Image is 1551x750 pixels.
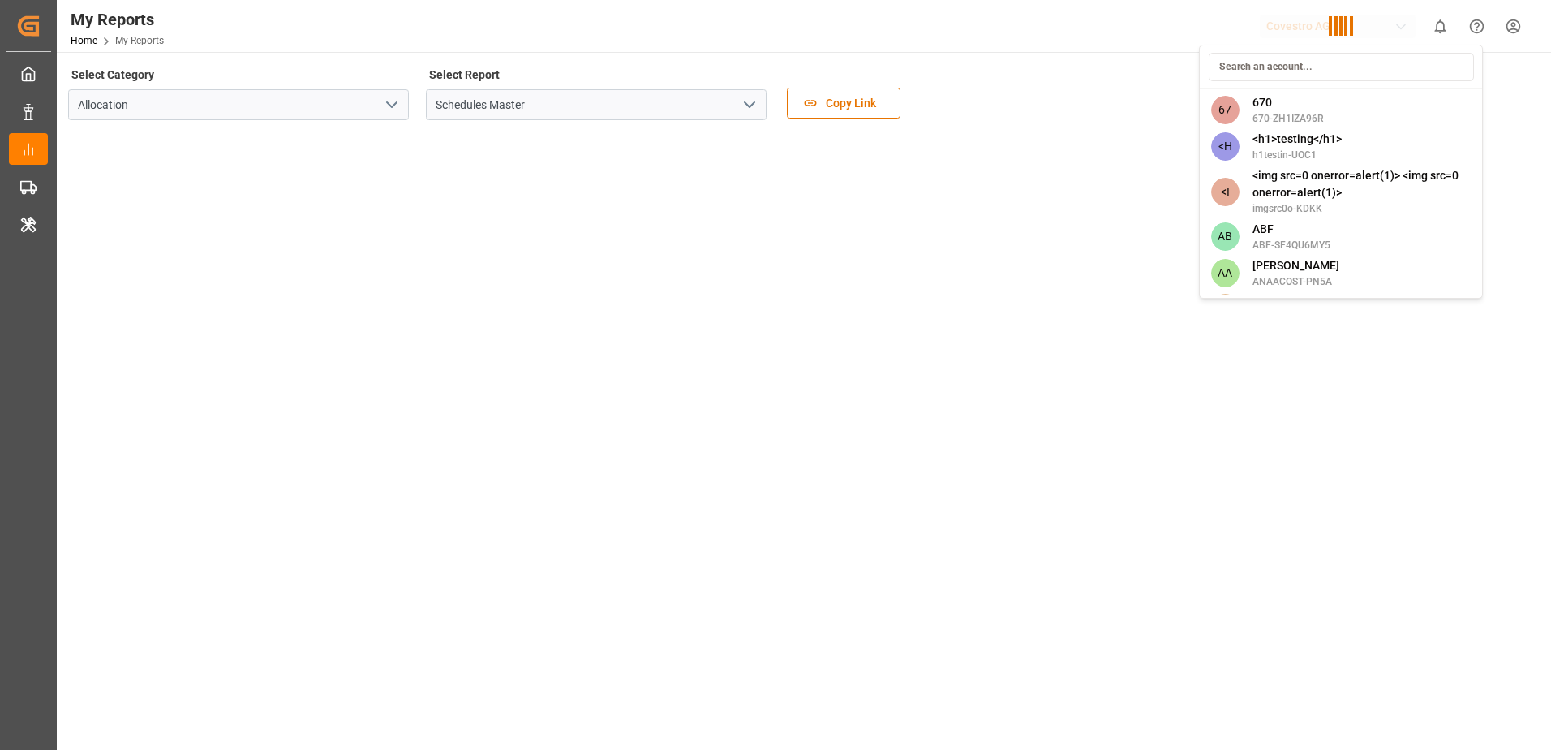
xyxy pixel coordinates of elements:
[1209,53,1474,81] input: Search an account...
[426,89,767,120] input: Type to search/select
[71,35,97,46] a: Home
[818,95,884,112] span: Copy Link
[737,93,761,118] button: open menu
[1422,8,1459,45] button: show 0 new notifications
[71,7,164,32] div: My Reports
[426,63,502,86] label: Select Report
[379,93,403,118] button: open menu
[68,63,157,86] label: Select Category
[68,89,409,120] input: Type to search/select
[1459,8,1495,45] button: Help Center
